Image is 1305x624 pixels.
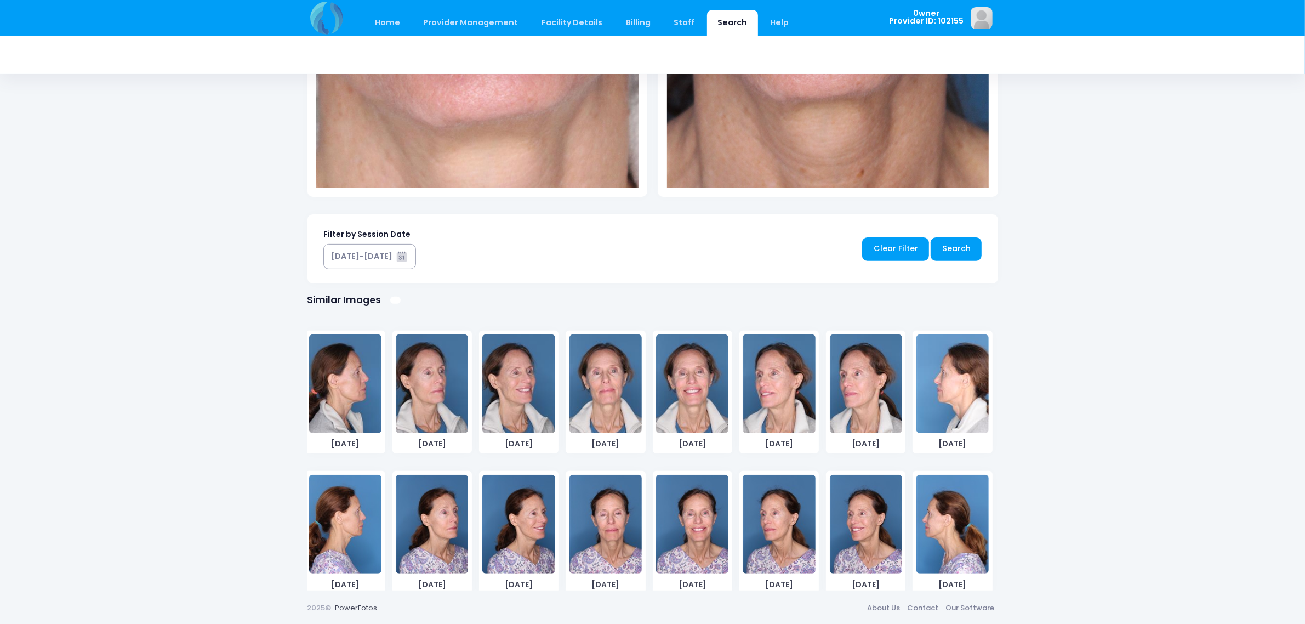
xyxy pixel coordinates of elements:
h1: Similar Images [307,294,381,306]
span: [DATE] [482,438,555,450]
span: [DATE] [743,579,815,591]
a: Facility Details [531,10,613,36]
span: [DATE] [743,438,815,450]
a: Contact [904,598,942,617]
a: Provider Management [413,10,529,36]
span: [DATE] [830,579,902,591]
a: Staff [663,10,705,36]
span: [DATE] [830,438,902,450]
span: [DATE] [569,438,642,450]
label: Filter by Session Date [323,229,411,240]
img: image [830,475,902,574]
img: image [482,475,555,574]
span: [DATE] [309,579,381,591]
span: [DATE] [396,438,468,450]
img: image [309,334,381,433]
img: image [569,475,642,574]
span: 2025© [307,603,332,613]
div: [DATE]-[DATE] [331,251,392,262]
a: Search [707,10,758,36]
img: image [830,334,902,433]
img: image [396,334,468,433]
a: PowerFotos [335,603,377,613]
span: [DATE] [916,579,989,591]
a: Clear Filter [862,237,929,261]
span: [DATE] [656,579,728,591]
a: About Us [864,598,904,617]
a: Search [931,237,982,261]
a: Home [364,10,411,36]
img: image [916,334,989,433]
span: [DATE] [396,579,468,591]
span: [DATE] [916,438,989,450]
img: image [743,475,815,574]
img: image [656,475,728,574]
span: 0wner Provider ID: 102155 [889,9,964,25]
img: image [482,334,555,433]
span: [DATE] [309,438,381,450]
span: [DATE] [656,438,728,450]
img: image [971,7,993,29]
img: image [309,475,381,574]
img: image [743,334,815,433]
img: image [569,334,642,433]
span: [DATE] [569,579,642,591]
a: Billing [615,10,661,36]
img: image [396,475,468,574]
img: image [656,334,728,433]
a: Help [760,10,800,36]
img: image [916,475,989,574]
span: [DATE] [482,579,555,591]
a: Our Software [942,598,998,617]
